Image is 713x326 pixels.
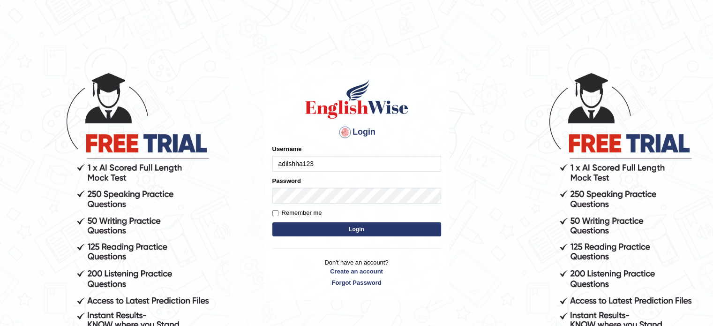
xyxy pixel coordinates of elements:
[303,78,410,120] img: Logo of English Wise sign in for intelligent practice with AI
[272,258,441,287] p: Don't have an account?
[272,278,441,287] a: Forgot Password
[272,144,302,153] label: Username
[272,176,301,185] label: Password
[272,222,441,236] button: Login
[272,210,278,216] input: Remember me
[272,125,441,140] h4: Login
[272,208,322,218] label: Remember me
[272,267,441,276] a: Create an account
